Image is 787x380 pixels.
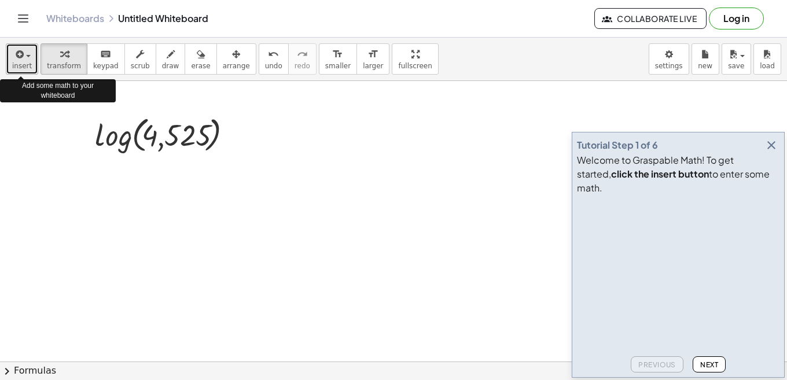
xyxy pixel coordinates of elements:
button: format_sizesmaller [319,43,357,75]
span: settings [655,62,683,70]
button: keyboardkeypad [87,43,125,75]
span: draw [162,62,179,70]
span: erase [191,62,210,70]
button: settings [649,43,689,75]
button: insert [6,43,38,75]
span: Next [700,360,718,369]
button: Next [693,356,726,372]
button: undoundo [259,43,289,75]
span: insert [12,62,32,70]
span: scrub [131,62,150,70]
i: format_size [367,47,378,61]
span: smaller [325,62,351,70]
i: redo [297,47,308,61]
button: format_sizelarger [356,43,389,75]
button: draw [156,43,186,75]
a: Whiteboards [46,13,104,24]
button: new [692,43,719,75]
button: transform [41,43,87,75]
button: fullscreen [392,43,438,75]
span: undo [265,62,282,70]
span: load [760,62,775,70]
span: new [698,62,712,70]
span: arrange [223,62,250,70]
button: Collaborate Live [594,8,707,29]
button: load [753,43,781,75]
span: fullscreen [398,62,432,70]
i: format_size [332,47,343,61]
span: keypad [93,62,119,70]
span: save [728,62,744,70]
button: Toggle navigation [14,9,32,28]
span: larger [363,62,383,70]
div: Tutorial Step 1 of 6 [577,138,658,152]
b: click the insert button [611,168,709,180]
i: keyboard [100,47,111,61]
button: erase [185,43,216,75]
span: redo [295,62,310,70]
span: transform [47,62,81,70]
button: arrange [216,43,256,75]
button: scrub [124,43,156,75]
button: Log in [709,8,764,29]
i: undo [268,47,279,61]
div: Welcome to Graspable Math! To get started, to enter some math. [577,153,779,195]
span: Collaborate Live [604,13,697,24]
button: save [722,43,751,75]
button: redoredo [288,43,317,75]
